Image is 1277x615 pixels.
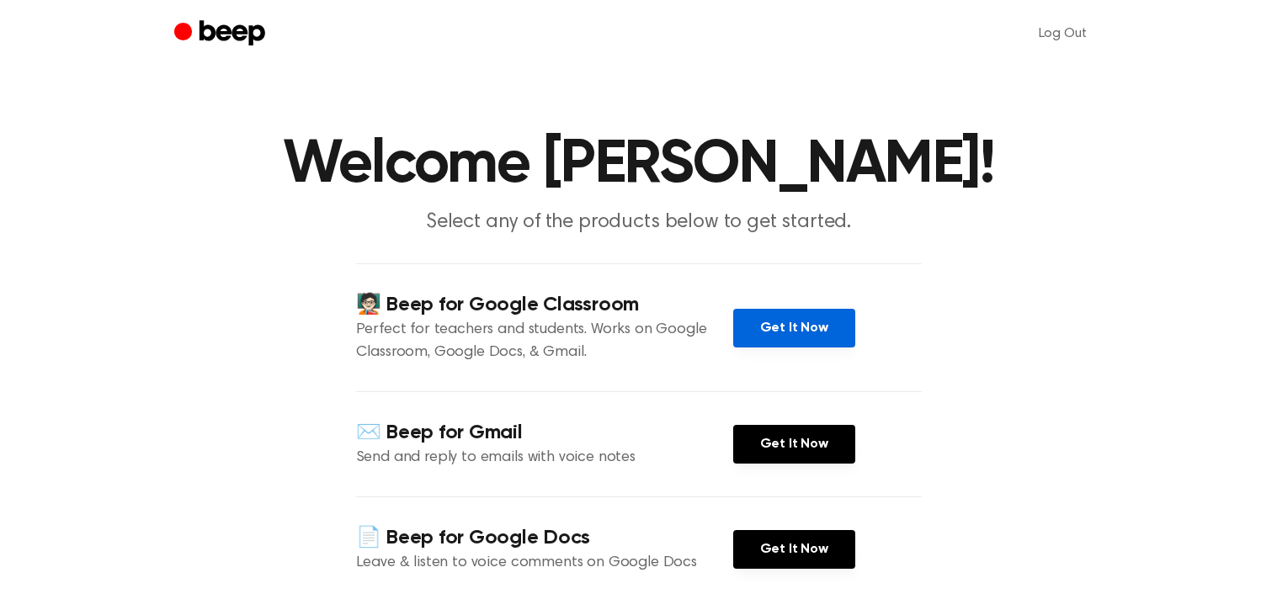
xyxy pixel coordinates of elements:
[356,419,733,447] h4: ✉️ Beep for Gmail
[174,18,269,50] a: Beep
[356,524,733,552] h4: 📄 Beep for Google Docs
[356,319,733,364] p: Perfect for teachers and students. Works on Google Classroom, Google Docs, & Gmail.
[356,291,733,319] h4: 🧑🏻‍🏫 Beep for Google Classroom
[733,425,855,464] a: Get It Now
[316,209,962,236] p: Select any of the products below to get started.
[733,309,855,347] a: Get It Now
[208,135,1070,195] h1: Welcome [PERSON_NAME]!
[356,447,733,469] p: Send and reply to emails with voice notes
[1022,13,1104,54] a: Log Out
[356,552,733,575] p: Leave & listen to voice comments on Google Docs
[733,530,855,569] a: Get It Now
